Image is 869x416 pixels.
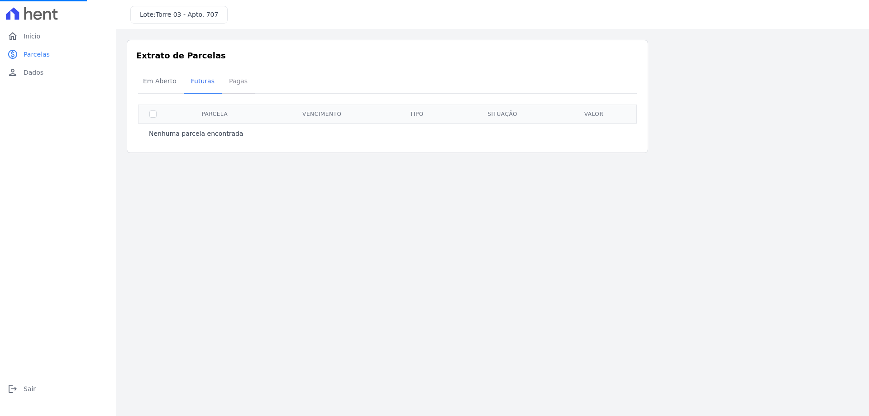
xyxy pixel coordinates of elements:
a: personDados [4,63,112,81]
i: person [7,67,18,78]
i: home [7,31,18,42]
p: Nenhuma parcela encontrada [149,129,243,138]
a: Futuras [184,70,222,94]
th: Valor [554,105,635,123]
span: Parcelas [24,50,50,59]
h3: Lote: [140,10,218,19]
span: Início [24,32,40,41]
i: logout [7,383,18,394]
h3: Extrato de Parcelas [136,49,639,62]
span: Pagas [224,72,253,90]
a: paidParcelas [4,45,112,63]
span: Dados [24,68,43,77]
span: Sair [24,384,36,393]
a: homeInício [4,27,112,45]
a: Pagas [222,70,255,94]
th: Vencimento [262,105,382,123]
th: Tipo [382,105,452,123]
span: Em Aberto [138,72,182,90]
a: Em Aberto [136,70,184,94]
i: paid [7,49,18,60]
th: Situação [452,105,554,123]
a: logoutSair [4,380,112,398]
th: Parcela [167,105,262,123]
span: Torre 03 - Apto. 707 [156,11,218,18]
span: Futuras [186,72,220,90]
